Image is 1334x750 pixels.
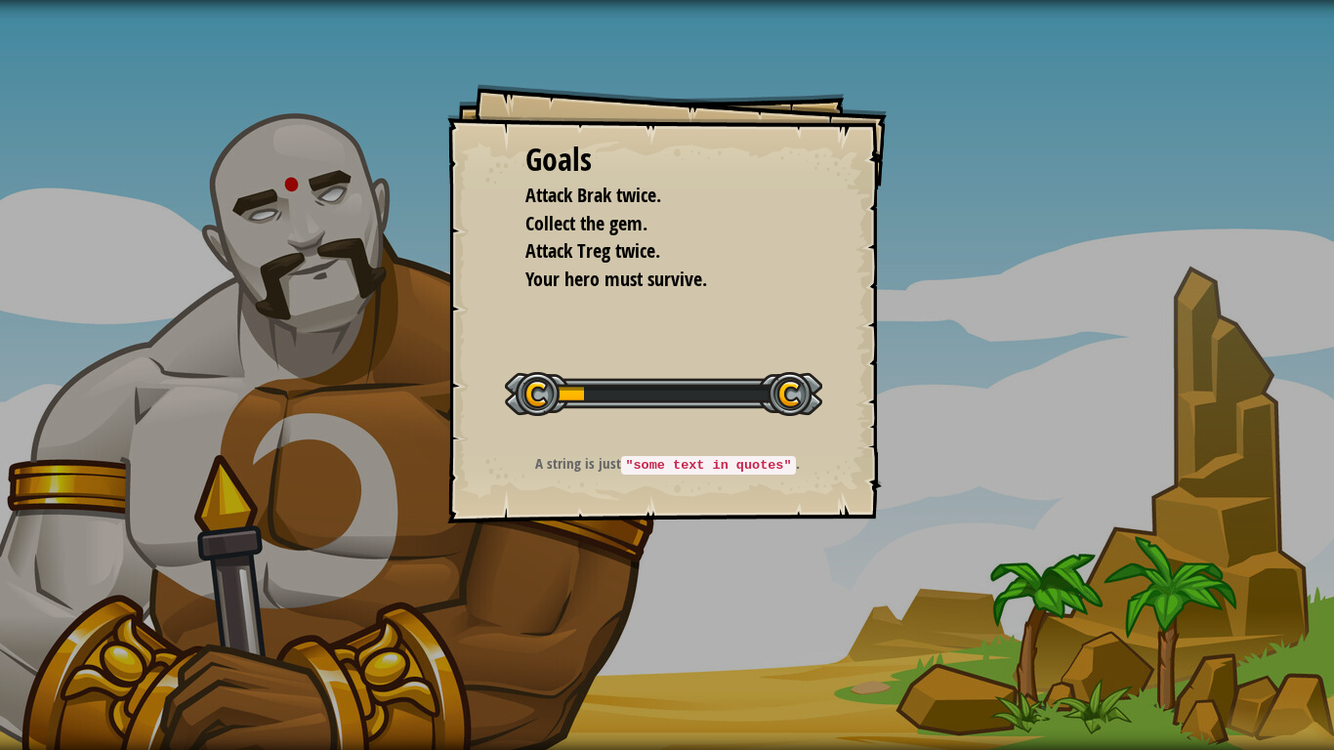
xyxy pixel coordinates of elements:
span: Attack Treg twice. [525,237,660,264]
p: A string is just . [472,453,863,475]
li: Attack Treg twice. [501,237,804,266]
span: Collect the gem. [525,210,647,236]
div: Goals [525,138,809,183]
li: Collect the gem. [501,210,804,238]
span: Your hero must survive. [525,266,707,292]
code: "some text in quotes" [621,456,795,475]
span: Attack Brak twice. [525,182,661,208]
li: Attack Brak twice. [501,182,804,210]
li: Your hero must survive. [501,266,804,294]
